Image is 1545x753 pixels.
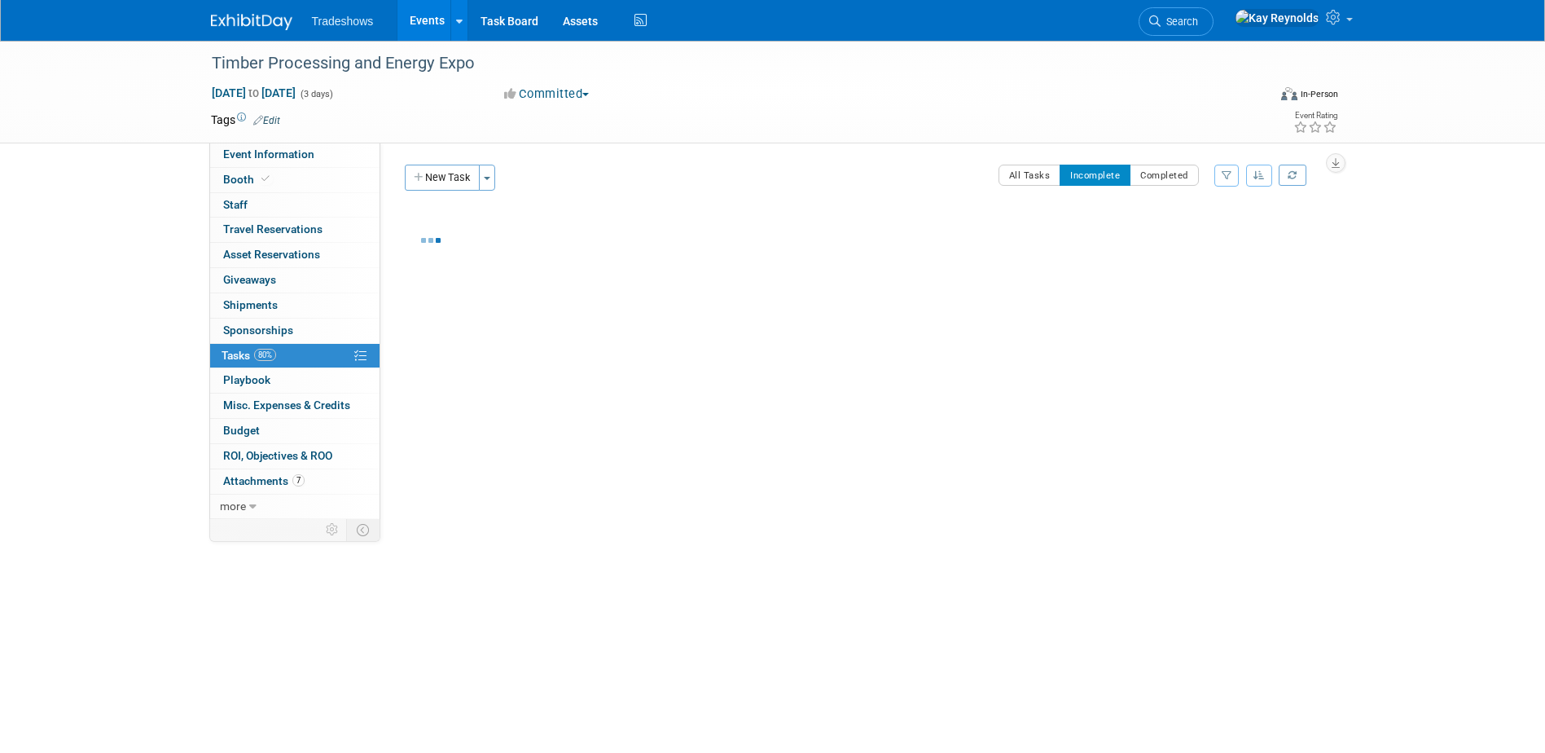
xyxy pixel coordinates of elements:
td: Tags [211,112,280,128]
div: Event Rating [1293,112,1337,120]
a: Asset Reservations [210,243,380,267]
span: Giveaways [223,273,276,286]
span: (3 days) [299,89,333,99]
td: Toggle Event Tabs [346,519,380,540]
a: Search [1139,7,1214,36]
td: Personalize Event Tab Strip [318,519,347,540]
div: In-Person [1300,88,1338,100]
img: Format-Inperson.png [1281,87,1297,100]
a: Tasks80% [210,344,380,368]
a: Attachments7 [210,469,380,494]
button: Committed [498,86,595,103]
div: Event Format [1171,85,1339,109]
a: Event Information [210,143,380,167]
span: to [246,86,261,99]
button: New Task [405,165,480,191]
a: Sponsorships [210,319,380,343]
span: Travel Reservations [223,222,323,236]
span: [DATE] [DATE] [211,86,296,100]
span: Search [1161,15,1198,28]
a: Misc. Expenses & Credits [210,394,380,418]
a: ROI, Objectives & ROO [210,444,380,469]
a: Edit [253,115,280,126]
a: Travel Reservations [210,218,380,242]
span: Tradeshows [312,15,374,28]
span: Playbook [223,373,270,386]
span: Asset Reservations [223,248,320,261]
span: Tasks [222,349,276,362]
a: Giveaways [210,268,380,293]
img: Kay Reynolds [1235,9,1319,27]
a: more [210,495,380,519]
span: Event Information [223,148,314,161]
span: Attachments [223,474,305,487]
span: 7 [292,474,305,487]
span: ROI, Objectives & ROO [223,449,332,462]
button: All Tasks [999,165,1061,186]
span: Booth [223,173,273,186]
span: more [220,500,246,513]
span: Sponsorships [223,324,293,337]
img: ExhibitDay [211,14,292,30]
span: 80% [254,349,276,361]
a: Refresh [1279,165,1306,186]
span: Staff [223,198,248,211]
a: Playbook [210,368,380,393]
a: Booth [210,168,380,192]
span: Budget [223,424,260,437]
button: Completed [1130,165,1199,186]
a: Shipments [210,293,380,318]
div: Timber Processing and Energy Expo [206,49,1243,78]
i: Booth reservation complete [261,174,270,183]
a: Staff [210,193,380,218]
button: Incomplete [1060,165,1130,186]
span: Shipments [223,298,278,311]
span: Misc. Expenses & Credits [223,399,350,412]
a: Budget [210,419,380,443]
img: loading... [421,238,441,243]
